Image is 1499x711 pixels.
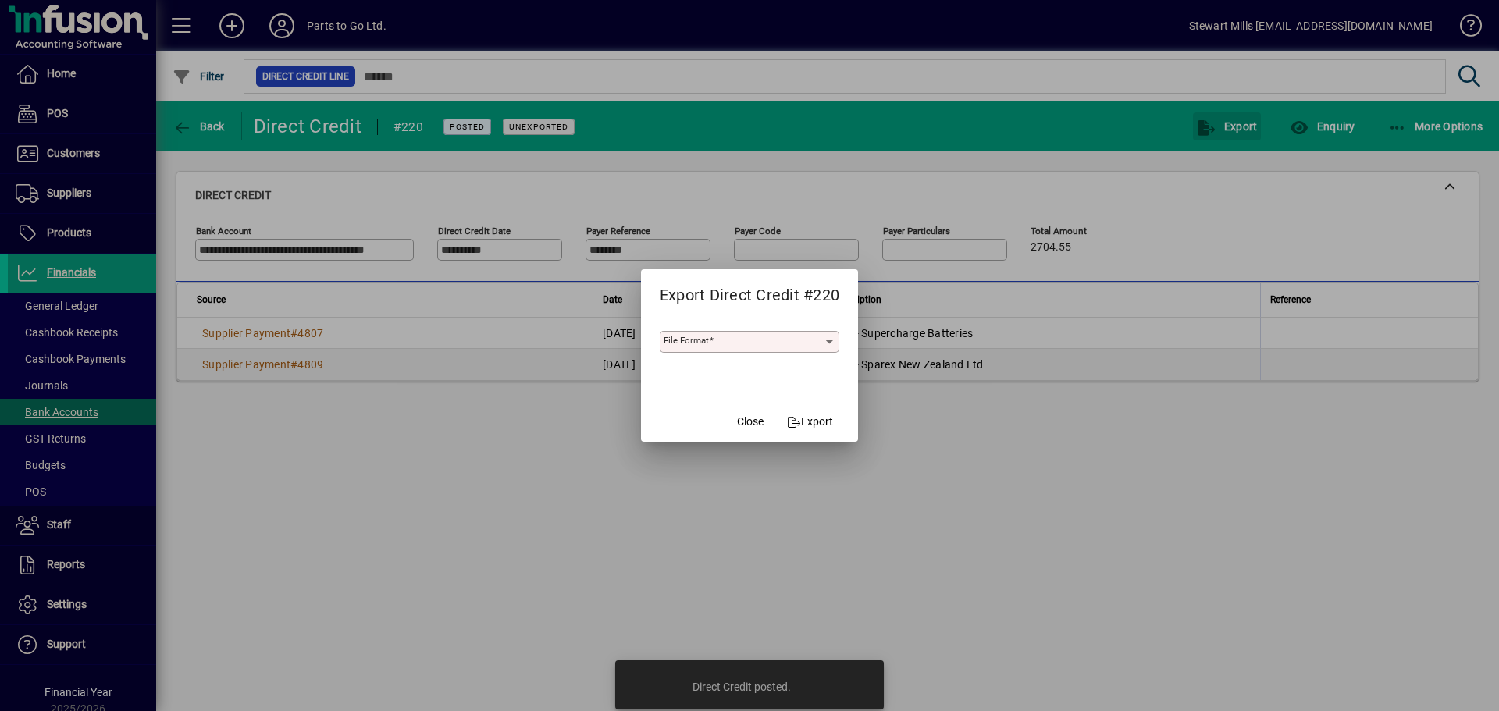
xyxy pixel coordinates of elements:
span: Export [788,414,834,430]
button: Export [782,407,840,435]
span: Close [737,414,764,430]
button: Close [725,407,775,435]
mat-label: File Format [664,335,709,346]
h2: Export Direct Credit #220 [641,269,858,315]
